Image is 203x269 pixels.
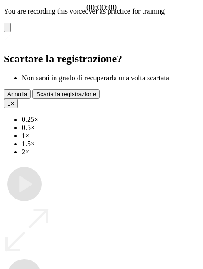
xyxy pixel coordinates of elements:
button: Annulla [4,89,31,99]
li: 2× [22,148,199,156]
p: You are recording this voiceover as practice for training [4,7,199,15]
h2: Scartare la registrazione? [4,53,199,65]
a: 00:00:00 [86,3,117,13]
li: 0.5× [22,124,199,132]
li: Non sarai in grado di recuperarla una volta scartata [22,74,199,82]
li: 0.25× [22,116,199,124]
button: 1× [4,99,18,108]
button: Scarta la registrazione [32,89,100,99]
span: 1 [7,100,10,107]
li: 1.5× [22,140,199,148]
li: 1× [22,132,199,140]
